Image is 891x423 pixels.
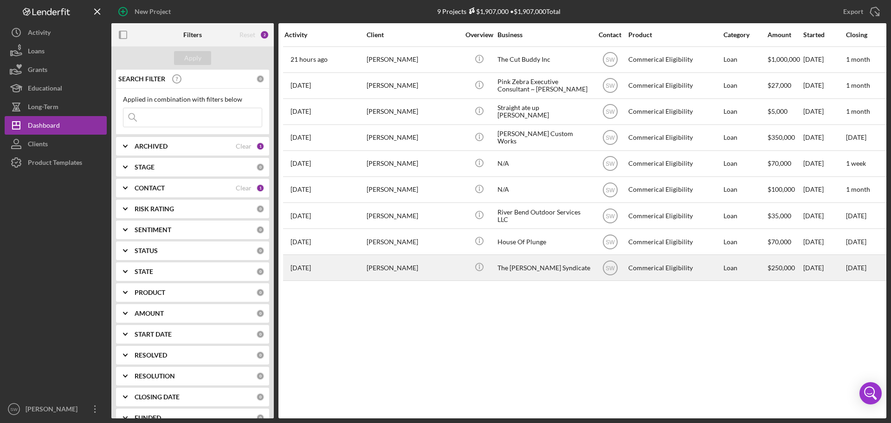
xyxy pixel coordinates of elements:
[367,31,459,39] div: Client
[497,31,590,39] div: Business
[859,382,882,404] div: Open Intercom Messenger
[628,31,721,39] div: Product
[723,31,767,39] div: Category
[803,31,845,39] div: Started
[284,31,366,39] div: Activity
[462,31,497,39] div: Overview
[768,31,802,39] div: Amount
[593,31,627,39] div: Contact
